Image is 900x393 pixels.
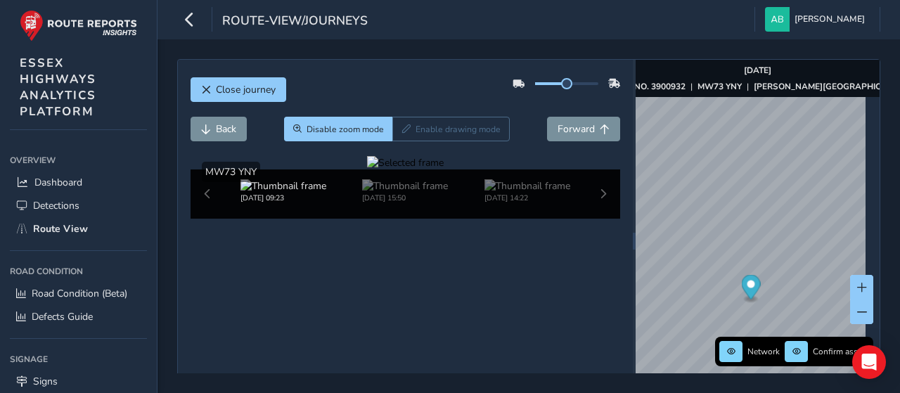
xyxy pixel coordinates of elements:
[10,305,147,328] a: Defects Guide
[362,193,448,203] div: [DATE] 15:50
[741,275,760,304] div: Map marker
[697,81,742,92] strong: MW73 YNY
[795,7,865,32] span: [PERSON_NAME]
[547,117,620,141] button: Forward
[34,176,82,189] span: Dashboard
[33,222,88,236] span: Route View
[32,310,93,323] span: Defects Guide
[307,124,384,135] span: Disable zoom mode
[240,193,326,203] div: [DATE] 09:23
[33,375,58,388] span: Signs
[216,83,276,96] span: Close journey
[20,10,137,41] img: rr logo
[33,199,79,212] span: Detections
[191,77,286,102] button: Close journey
[744,65,771,76] strong: [DATE]
[216,122,236,136] span: Back
[32,287,127,300] span: Road Condition (Beta)
[747,346,780,357] span: Network
[10,349,147,370] div: Signage
[813,346,869,357] span: Confirm assets
[605,81,686,92] strong: ASSET NO. 3900932
[10,217,147,240] a: Route View
[852,345,886,379] div: Open Intercom Messenger
[362,179,448,193] img: Thumbnail frame
[10,261,147,282] div: Road Condition
[222,12,368,32] span: route-view/journeys
[284,117,393,141] button: Zoom
[765,7,870,32] button: [PERSON_NAME]
[765,7,790,32] img: diamond-layout
[10,370,147,393] a: Signs
[10,171,147,194] a: Dashboard
[205,165,257,179] span: MW73 YNY
[10,194,147,217] a: Detections
[484,179,570,193] img: Thumbnail frame
[240,179,326,193] img: Thumbnail frame
[558,122,595,136] span: Forward
[20,55,96,120] span: ESSEX HIGHWAYS ANALYTICS PLATFORM
[10,282,147,305] a: Road Condition (Beta)
[191,117,247,141] button: Back
[484,193,570,203] div: [DATE] 14:22
[10,150,147,171] div: Overview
